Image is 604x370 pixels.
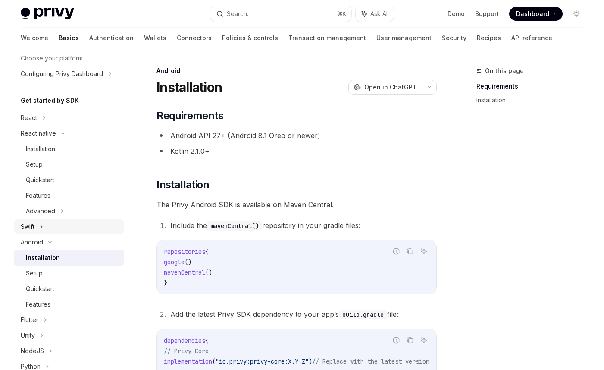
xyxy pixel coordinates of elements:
[21,95,79,106] h5: Get started by SDK
[516,9,549,18] span: Dashboard
[339,310,387,319] code: build.gradle
[442,28,466,48] a: Security
[477,28,501,48] a: Recipes
[168,308,437,320] li: Add the latest Privy SDK dependency to your app’s file:
[21,69,103,79] div: Configuring Privy Dashboard
[21,237,43,247] div: Android
[164,279,167,287] span: }
[156,109,223,123] span: Requirements
[26,175,54,185] div: Quickstart
[26,299,50,310] div: Features
[312,357,429,365] span: // Replace with the latest version
[164,357,212,365] span: implementation
[356,6,394,22] button: Ask AI
[21,113,37,123] div: React
[475,9,499,18] a: Support
[348,80,422,95] button: Open in ChatGPT
[164,258,185,266] span: google
[337,10,346,17] span: ⌘ K
[26,206,55,216] div: Advanced
[21,8,74,20] img: light logo
[164,248,205,256] span: repositories
[14,266,124,281] a: Setup
[210,6,351,22] button: Search...⌘K
[144,28,166,48] a: Wallets
[364,83,417,92] span: Open in ChatGPT
[21,330,35,341] div: Unity
[156,199,437,211] span: The Privy Android SDK is available on Maven Central.
[476,93,590,107] a: Installation
[14,157,124,172] a: Setup
[59,28,79,48] a: Basics
[26,159,43,170] div: Setup
[14,172,124,188] a: Quickstart
[164,347,209,355] span: // Privy Core
[26,190,50,201] div: Features
[21,128,56,139] div: React native
[26,284,54,294] div: Quickstart
[89,28,134,48] a: Authentication
[156,130,437,142] li: Android API 27+ (Android 8.1 Oreo or newer)
[14,281,124,297] a: Quickstart
[21,28,48,48] a: Welcome
[227,9,251,19] div: Search...
[205,269,212,276] span: ()
[205,248,209,256] span: {
[288,28,366,48] a: Transaction management
[185,258,191,266] span: ()
[476,79,590,93] a: Requirements
[309,357,312,365] span: )
[156,66,437,75] div: Android
[207,221,262,231] code: mavenCentral()
[26,253,60,263] div: Installation
[511,28,552,48] a: API reference
[418,335,429,346] button: Ask AI
[222,28,278,48] a: Policies & controls
[376,28,432,48] a: User management
[26,144,55,154] div: Installation
[485,66,524,76] span: On this page
[216,357,309,365] span: "io.privy:privy-core:X.Y.Z"
[14,250,124,266] a: Installation
[156,178,209,192] span: Installation
[404,335,416,346] button: Copy the contents from the code block
[370,9,388,18] span: Ask AI
[21,315,38,325] div: Flutter
[21,221,34,232] div: Swift
[404,246,416,257] button: Copy the contents from the code block
[448,9,465,18] a: Demo
[14,188,124,203] a: Features
[391,246,402,257] button: Report incorrect code
[168,219,437,231] li: Include the repository in your gradle files:
[14,141,124,157] a: Installation
[164,337,205,345] span: dependencies
[570,7,583,21] button: Toggle dark mode
[21,346,44,356] div: NodeJS
[391,335,402,346] button: Report incorrect code
[26,268,43,278] div: Setup
[205,337,209,345] span: {
[14,297,124,312] a: Features
[177,28,212,48] a: Connectors
[164,269,205,276] span: mavenCentral
[156,145,437,157] li: Kotlin 2.1.0+
[418,246,429,257] button: Ask AI
[212,357,216,365] span: (
[156,79,222,95] h1: Installation
[509,7,563,21] a: Dashboard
